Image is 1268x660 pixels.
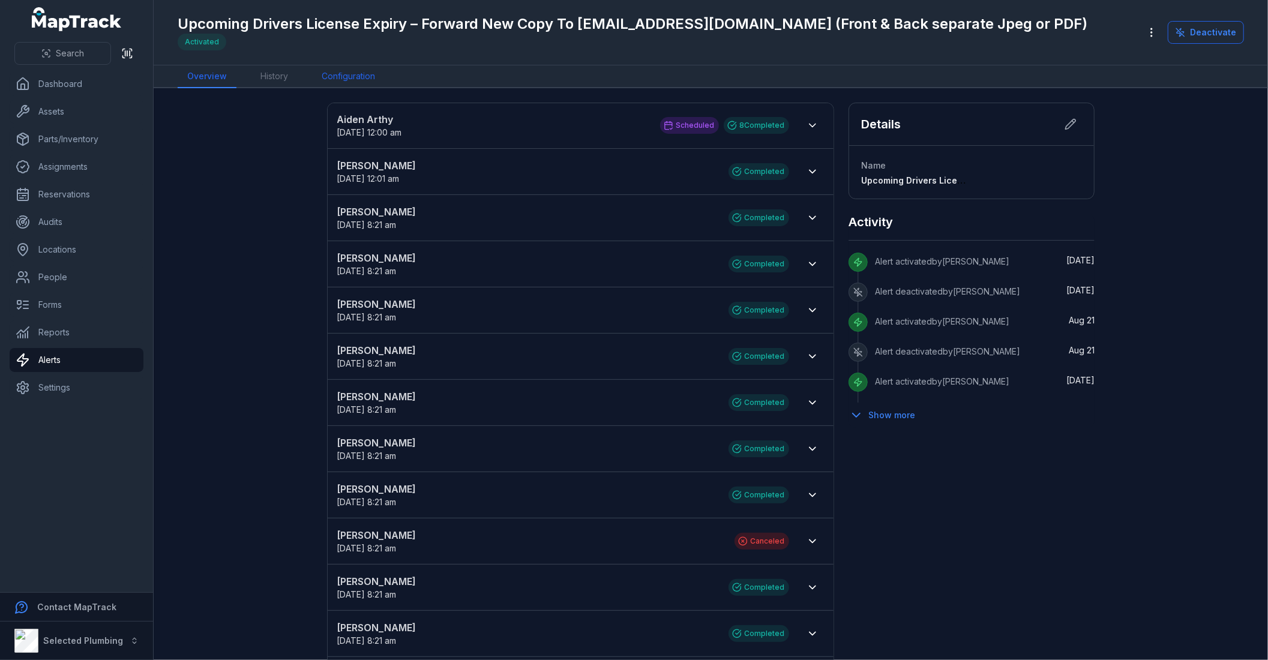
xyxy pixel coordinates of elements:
a: [PERSON_NAME][DATE] 8:21 am [337,436,717,462]
a: [PERSON_NAME][DATE] 8:21 am [337,343,717,370]
strong: Selected Plumbing [43,635,123,646]
time: 9/11/2025, 8:21:00 AM [337,543,397,553]
a: Parts/Inventory [10,127,143,151]
time: 8/21/2025, 8:18:14 AM [1069,345,1095,355]
h2: Details [861,116,901,133]
a: Aiden Arthy[DATE] 12:00 am [337,112,648,139]
time: 8/18/2025, 2:31:52 PM [1066,375,1095,385]
time: 9/11/2025, 8:21:00 AM [337,312,397,322]
a: Reports [10,320,143,344]
span: [DATE] 8:21 am [337,497,397,507]
strong: [PERSON_NAME] [337,528,723,542]
strong: [PERSON_NAME] [337,389,717,404]
a: History [251,65,298,88]
span: [DATE] 8:21 am [337,451,397,461]
div: Completed [729,209,789,226]
h2: Activity [849,214,893,230]
strong: Aiden Arthy [337,112,648,127]
a: Audits [10,210,143,234]
a: [PERSON_NAME][DATE] 8:21 am [337,251,717,277]
h1: Upcoming Drivers License Expiry – Forward New Copy To [EMAIL_ADDRESS][DOMAIN_NAME] (Front & Back ... [178,14,1087,34]
strong: [PERSON_NAME] [337,158,717,173]
div: Canceled [735,533,789,550]
span: [DATE] 8:21 am [337,635,397,646]
strong: [PERSON_NAME] [337,436,717,450]
span: [DATE] 8:21 am [337,266,397,276]
a: Assets [10,100,143,124]
strong: Contact MapTrack [37,602,116,612]
time: 9/11/2025, 8:21:00 AM [337,589,397,599]
a: Alerts [10,348,143,372]
a: Forms [10,293,143,317]
span: [DATE] 12:01 am [337,173,400,184]
div: Activated [178,34,226,50]
time: 9/11/2025, 8:21:00 AM [337,220,397,230]
time: 9/11/2025, 8:21:00 AM [337,635,397,646]
span: [DATE] 8:21 am [337,358,397,368]
div: Completed [729,302,789,319]
span: [DATE] 8:21 am [337,220,397,230]
a: Configuration [312,65,385,88]
span: Name [861,160,886,170]
a: [PERSON_NAME][DATE] 8:21 am [337,389,717,416]
strong: [PERSON_NAME] [337,251,717,265]
span: [DATE] 8:21 am [337,404,397,415]
a: Dashboard [10,72,143,96]
a: [PERSON_NAME][DATE] 12:01 am [337,158,717,185]
span: [DATE] [1066,285,1095,295]
span: [DATE] 12:00 am [337,127,402,137]
div: 8 Completed [724,117,789,134]
time: 9/11/2025, 8:21:00 AM [337,497,397,507]
time: 9/11/2025, 8:21:00 AM [337,358,397,368]
a: [PERSON_NAME][DATE] 8:21 am [337,574,717,601]
button: Show more [849,403,923,428]
strong: [PERSON_NAME] [337,205,717,219]
time: 10/1/2025, 7:49:29 AM [1066,255,1095,265]
a: [PERSON_NAME][DATE] 8:21 am [337,297,717,323]
div: Completed [729,440,789,457]
strong: [PERSON_NAME] [337,620,717,635]
time: 9/22/2025, 12:01:00 AM [337,173,400,184]
span: [DATE] [1066,255,1095,265]
time: 9/11/2025, 8:21:00 AM [337,266,397,276]
time: 10/3/2025, 12:00:00 AM [337,127,402,137]
a: [PERSON_NAME][DATE] 8:21 am [337,482,717,508]
span: [DATE] [1066,375,1095,385]
button: Search [14,42,111,65]
div: Completed [729,579,789,596]
button: Deactivate [1168,21,1244,44]
span: [DATE] 8:21 am [337,589,397,599]
span: Alert activated by [PERSON_NAME] [875,256,1009,266]
a: Settings [10,376,143,400]
div: Completed [729,625,789,642]
time: 9/11/2025, 8:21:00 AM [337,451,397,461]
span: Aug 21 [1069,345,1095,355]
div: Completed [729,487,789,503]
span: Alert activated by [PERSON_NAME] [875,316,1009,326]
span: [DATE] 8:21 am [337,312,397,322]
strong: [PERSON_NAME] [337,297,717,311]
a: [PERSON_NAME][DATE] 8:21 am [337,620,717,647]
div: Scheduled [660,117,719,134]
a: Assignments [10,155,143,179]
span: Alert deactivated by [PERSON_NAME] [875,286,1020,296]
span: Aug 21 [1069,315,1095,325]
a: [PERSON_NAME][DATE] 8:21 am [337,205,717,231]
a: People [10,265,143,289]
strong: [PERSON_NAME] [337,343,717,358]
div: Completed [729,256,789,272]
div: Completed [729,394,789,411]
time: 8/21/2025, 8:18:38 AM [1069,315,1095,325]
time: 10/1/2025, 7:49:21 AM [1066,285,1095,295]
a: Locations [10,238,143,262]
span: [DATE] 8:21 am [337,543,397,553]
span: Alert activated by [PERSON_NAME] [875,376,1009,386]
div: Completed [729,348,789,365]
a: [PERSON_NAME][DATE] 8:21 am [337,528,723,554]
span: Search [56,47,84,59]
a: Overview [178,65,236,88]
strong: [PERSON_NAME] [337,574,717,589]
span: Alert deactivated by [PERSON_NAME] [875,346,1020,356]
strong: [PERSON_NAME] [337,482,717,496]
a: Reservations [10,182,143,206]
